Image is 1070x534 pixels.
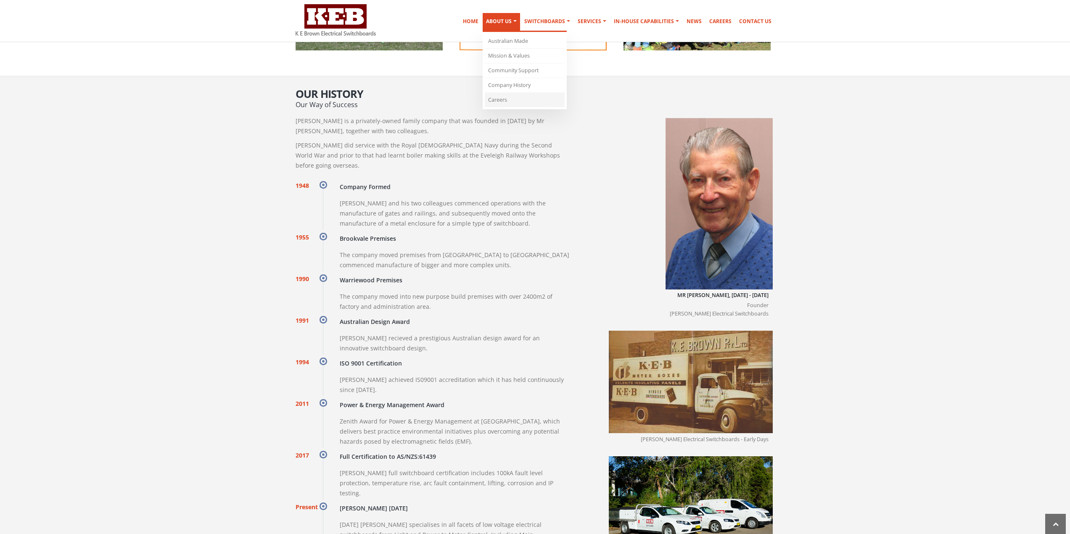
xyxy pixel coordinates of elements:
[485,78,565,93] a: Company History
[296,358,309,367] span: 1994
[485,34,565,49] a: Australian Made
[340,502,570,514] h4: [PERSON_NAME] [DATE]
[340,375,570,395] p: [PERSON_NAME] achieved IS09001 accreditation which it has held continuously since [DATE].
[609,433,773,444] span: [PERSON_NAME] Electrical Switchboards - Early Days
[460,13,482,30] a: Home
[485,63,565,78] a: Community Support
[683,13,705,30] a: News
[340,468,570,498] p: [PERSON_NAME] full switchboard certification includes 100kA fault level protection, temperature r...
[340,198,570,229] p: [PERSON_NAME] and his two colleagues commenced operations with the manufacture of gates and raili...
[666,289,773,318] span: Founder [PERSON_NAME] Electrical Switchboards
[296,88,775,100] h2: Our History
[340,451,570,462] h4: Full Certification to AS/NZS:61439
[610,13,682,30] a: In-house Capabilities
[296,233,309,242] span: 1955
[340,292,570,312] p: The company moved into new purpose build premises with over 2400m2 of factory and administration ...
[340,316,570,327] h4: Australian Design Award
[485,93,565,107] a: Careers
[340,181,570,192] h4: Company Formed
[340,399,570,410] h4: Power & Energy Management Award
[706,13,735,30] a: Careers
[340,250,570,270] p: The company moved premises from [GEOGRAPHIC_DATA] to [GEOGRAPHIC_DATA] commenced manufacture of b...
[340,274,570,286] h4: Warriewood Premises
[296,399,309,408] span: 2011
[296,100,775,110] p: Our Way of Success
[296,4,376,36] img: K E Brown Electrical Switchboards
[296,140,570,171] p: [PERSON_NAME] did service with the Royal [DEMOGRAPHIC_DATA] Navy during the Second World War and ...
[485,49,565,63] a: Mission & Values
[296,502,318,512] span: Present
[340,358,570,369] h4: ISO 9001 Certification
[296,274,309,284] span: 1990
[736,13,775,30] a: Contact Us
[340,233,570,244] h4: Brookvale Premises
[340,416,570,447] p: Zenith Award for Power & Energy Management at [GEOGRAPHIC_DATA], which delivers best practice env...
[296,181,309,190] span: 1948
[574,13,610,30] a: Services
[296,116,570,136] p: [PERSON_NAME] is a privately-owned family company that was founded in [DATE] by Mr [PERSON_NAME],...
[296,316,309,325] span: 1991
[521,13,573,30] a: Switchboards
[670,292,769,299] h5: Mr [PERSON_NAME], [DATE] - [DATE]
[296,451,309,460] span: 2017
[483,13,520,32] a: About Us
[340,333,570,353] p: [PERSON_NAME] recieved a prestigious Australian design award for an innovative switchboard design.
